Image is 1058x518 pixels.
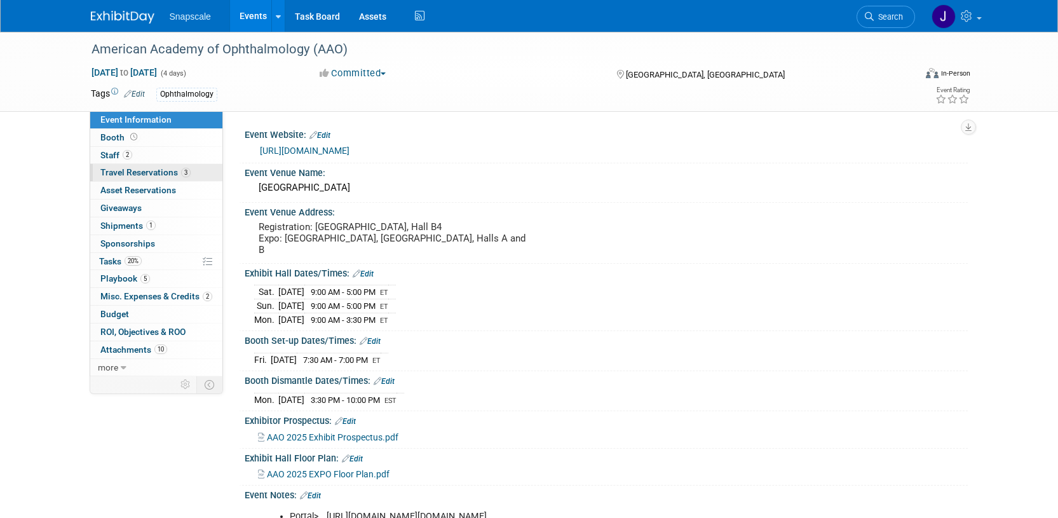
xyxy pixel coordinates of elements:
[128,132,140,142] span: Booth not reserved yet
[245,486,968,502] div: Event Notes:
[254,393,278,406] td: Mon.
[940,69,970,78] div: In-Person
[90,306,222,323] a: Budget
[932,4,956,29] img: Jennifer Benedict
[380,317,388,325] span: ET
[372,357,381,365] span: ET
[100,273,150,283] span: Playbook
[90,164,222,181] a: Travel Reservations3
[196,376,222,393] td: Toggle Event Tabs
[626,70,785,79] span: [GEOGRAPHIC_DATA], [GEOGRAPHIC_DATA]
[100,203,142,213] span: Giveaways
[90,253,222,270] a: Tasks20%
[154,344,167,354] span: 10
[100,327,186,337] span: ROI, Objectives & ROO
[258,469,390,479] a: AAO 2025 EXPO Floor Plan.pdf
[271,353,297,366] td: [DATE]
[100,114,172,125] span: Event Information
[118,67,130,78] span: to
[100,221,156,231] span: Shipments
[254,353,271,366] td: Fri.
[254,178,958,198] div: [GEOGRAPHIC_DATA]
[245,331,968,348] div: Booth Set-up Dates/Times:
[100,185,176,195] span: Asset Reservations
[258,432,398,442] a: AAO 2025 Exhibit Prospectus.pdf
[245,449,968,465] div: Exhibit Hall Floor Plan:
[335,417,356,426] a: Edit
[857,6,915,28] a: Search
[98,362,118,372] span: more
[99,256,142,266] span: Tasks
[245,411,968,428] div: Exhibitor Prospectus:
[100,344,167,355] span: Attachments
[840,66,971,85] div: Event Format
[309,131,330,140] a: Edit
[100,167,191,177] span: Travel Reservations
[87,38,896,61] div: American Academy of Ophthalmology (AAO)
[100,150,132,160] span: Staff
[90,217,222,235] a: Shipments1
[90,235,222,252] a: Sponsorships
[374,377,395,386] a: Edit
[278,285,304,299] td: [DATE]
[156,88,217,101] div: Ophthalmology
[254,285,278,299] td: Sat.
[90,288,222,305] a: Misc. Expenses & Credits2
[175,376,197,393] td: Personalize Event Tab Strip
[311,287,376,297] span: 9:00 AM - 5:00 PM
[342,454,363,463] a: Edit
[267,432,398,442] span: AAO 2025 Exhibit Prospectus.pdf
[278,393,304,406] td: [DATE]
[874,12,903,22] span: Search
[311,301,376,311] span: 9:00 AM - 5:00 PM
[926,68,939,78] img: Format-Inperson.png
[254,313,278,326] td: Mon.
[245,125,968,142] div: Event Website:
[170,11,211,22] span: Snapscale
[90,341,222,358] a: Attachments10
[353,269,374,278] a: Edit
[100,238,155,249] span: Sponsorships
[100,132,140,142] span: Booth
[123,150,132,160] span: 2
[159,69,186,78] span: (4 days)
[245,264,968,280] div: Exhibit Hall Dates/Times:
[300,491,321,500] a: Edit
[146,221,156,230] span: 1
[90,270,222,287] a: Playbook5
[260,146,349,156] a: [URL][DOMAIN_NAME]
[124,90,145,99] a: Edit
[203,292,212,301] span: 2
[254,299,278,313] td: Sun.
[90,129,222,146] a: Booth
[278,299,304,313] td: [DATE]
[100,291,212,301] span: Misc. Expenses & Credits
[267,469,390,479] span: AAO 2025 EXPO Floor Plan.pdf
[90,182,222,199] a: Asset Reservations
[935,87,970,93] div: Event Rating
[311,315,376,325] span: 9:00 AM - 3:30 PM
[360,337,381,346] a: Edit
[90,324,222,341] a: ROI, Objectives & ROO
[245,371,968,388] div: Booth Dismantle Dates/Times:
[245,203,968,219] div: Event Venue Address:
[259,221,532,256] pre: Registration: [GEOGRAPHIC_DATA], Hall B4 Expo: [GEOGRAPHIC_DATA], [GEOGRAPHIC_DATA], Halls A and B
[100,309,129,319] span: Budget
[91,87,145,102] td: Tags
[303,355,368,365] span: 7:30 AM - 7:00 PM
[91,67,158,78] span: [DATE] [DATE]
[140,274,150,283] span: 5
[384,397,397,405] span: EST
[245,163,968,179] div: Event Venue Name:
[90,111,222,128] a: Event Information
[311,395,380,405] span: 3:30 PM - 10:00 PM
[380,289,388,297] span: ET
[181,168,191,177] span: 3
[90,359,222,376] a: more
[315,67,391,80] button: Committed
[125,256,142,266] span: 20%
[90,147,222,164] a: Staff2
[90,200,222,217] a: Giveaways
[278,313,304,326] td: [DATE]
[91,11,154,24] img: ExhibitDay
